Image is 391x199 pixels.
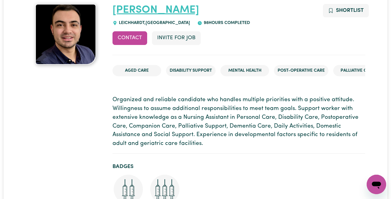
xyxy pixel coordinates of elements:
button: Add to shortlist [323,4,369,17]
li: Mental Health [220,65,269,77]
iframe: Button to launch messaging window [367,175,386,194]
p: Organized and reliable candidate who handles multiple priorities with a positive attitude. Willin... [112,96,365,148]
h2: Badges [112,163,365,170]
button: Contact [112,31,147,45]
a: [PERSON_NAME] [112,5,199,15]
span: 98 hours completed [202,21,250,25]
button: Invite for Job [152,31,201,45]
span: LEICHHARDT , [GEOGRAPHIC_DATA] [117,21,190,25]
li: Palliative care [333,65,382,77]
li: Aged Care [112,65,161,77]
li: Disability Support [166,65,216,77]
a: Sebastian 's profile picture' [26,4,105,65]
img: Sebastian [35,4,96,65]
li: Post-operative care [274,65,328,77]
span: Shortlist [336,8,364,13]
